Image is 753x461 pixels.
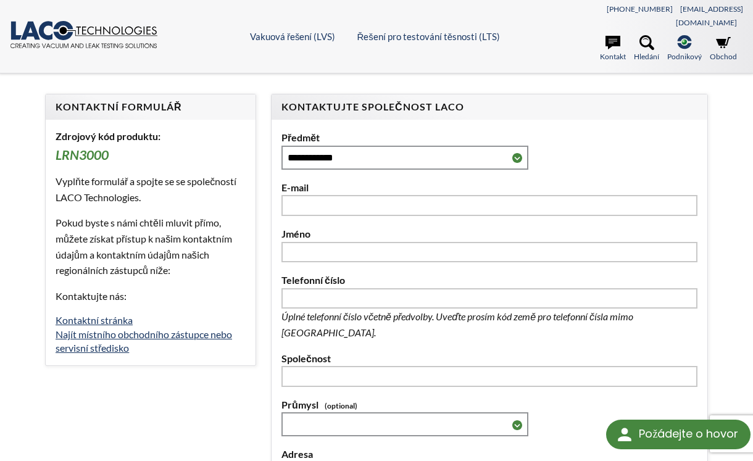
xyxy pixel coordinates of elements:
h4: Kontaktní formulář [56,101,246,114]
font: Kontakt [600,52,626,61]
label: Jméno [281,226,697,242]
a: [PHONE_NUMBER] [607,4,673,14]
label: Průmysl [281,397,697,413]
p: Pokud byste s námi chtěli mluvit přímo, můžete získat přístup k našim kontaktním údajům a kontakt... [56,215,246,278]
span: Podnikový [667,51,702,62]
a: Najít místního obchodního zástupce nebo servisní středisko [56,328,232,354]
div: Request a Call [606,420,751,449]
label: Společnost [281,351,697,367]
label: E-mail [281,180,697,196]
font: Obchod [710,52,737,61]
a: [EMAIL_ADDRESS][DOMAIN_NAME] [676,4,743,27]
font: Hledání [634,52,659,61]
a: Hledání [634,35,659,62]
b: Zdrojový kód produktu: [56,130,160,142]
a: Řešení pro testování těsnosti (LTS) [357,31,500,42]
h3: LRN3000 [56,147,246,164]
div: Požádejte o hovor [639,420,738,448]
label: Předmět [281,130,697,146]
h4: Kontaktujte společnost LACO [281,101,697,114]
a: Obchod [710,35,737,62]
p: Úplné telefonní číslo včetně předvolby. Uveďte prosím kód země pro telefonní čísla mimo [GEOGRAPH... [281,309,695,340]
p: Vyplňte formulář a spojte se se společností LACO Technologies. [56,173,246,205]
p: Kontaktujte nás: [56,288,246,304]
a: Kontakt [600,35,626,62]
a: Kontaktní stránka [56,314,133,326]
a: Vakuová řešení (LVS) [250,31,336,42]
label: Telefonní číslo [281,272,697,288]
img: kulaté tlačítko [615,425,634,444]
